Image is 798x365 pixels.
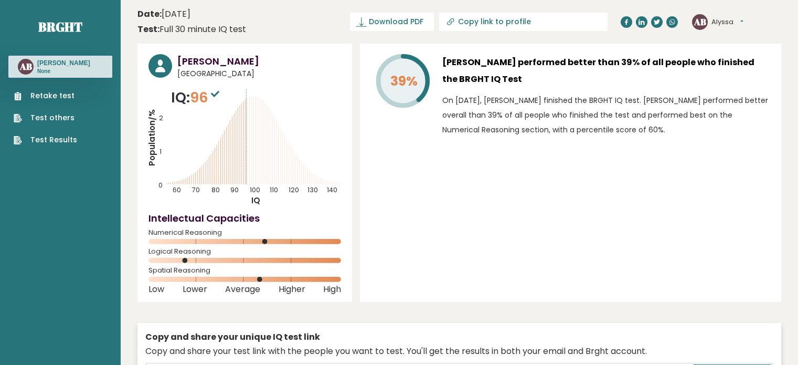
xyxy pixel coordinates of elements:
p: IQ: [171,87,222,108]
div: Full 30 minute IQ test [137,23,246,36]
b: Date: [137,8,162,20]
span: Low [148,287,164,291]
a: Test others [14,112,77,123]
span: 96 [190,88,222,107]
h3: [PERSON_NAME] [37,59,90,67]
span: Average [225,287,260,291]
text: AB [694,15,706,27]
b: Test: [137,23,159,35]
div: Copy and share your test link with the people you want to test. You'll get the results in both yo... [145,345,773,358]
tspan: 120 [289,185,299,194]
h4: Intellectual Capacities [148,211,341,225]
tspan: 140 [327,185,337,194]
span: Higher [279,287,305,291]
tspan: 130 [307,185,318,194]
a: Download PDF [350,13,434,31]
time: [DATE] [137,8,190,20]
tspan: IQ [251,195,260,206]
tspan: 2 [159,113,163,122]
tspan: 39% [390,72,418,90]
span: Download PDF [369,16,423,27]
div: Copy and share your unique IQ test link [145,331,773,343]
tspan: 100 [250,185,260,194]
h3: [PERSON_NAME] performed better than 39% of all people who finished the BRGHT IQ Test [442,54,770,88]
span: Logical Reasoning [148,249,341,254]
a: Brght [38,18,82,35]
tspan: 70 [192,185,200,194]
tspan: Population/% [146,109,157,166]
tspan: 110 [270,185,278,194]
text: AB [19,60,32,72]
a: Test Results [14,134,77,145]
tspan: 60 [173,185,182,194]
span: Lower [183,287,207,291]
span: Numerical Reasoning [148,231,341,235]
span: High [323,287,341,291]
p: None [37,68,90,75]
tspan: 1 [159,147,162,156]
tspan: 80 [211,185,220,194]
p: On [DATE], [PERSON_NAME] finished the BRGHT IQ test. [PERSON_NAME] performed better overall than ... [442,93,770,137]
tspan: 90 [230,185,239,194]
span: Spatial Reasoning [148,268,341,273]
a: Retake test [14,90,77,101]
tspan: 0 [158,181,163,190]
span: [GEOGRAPHIC_DATA] [177,68,341,79]
button: Alyssa [711,17,743,27]
h3: [PERSON_NAME] [177,54,341,68]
